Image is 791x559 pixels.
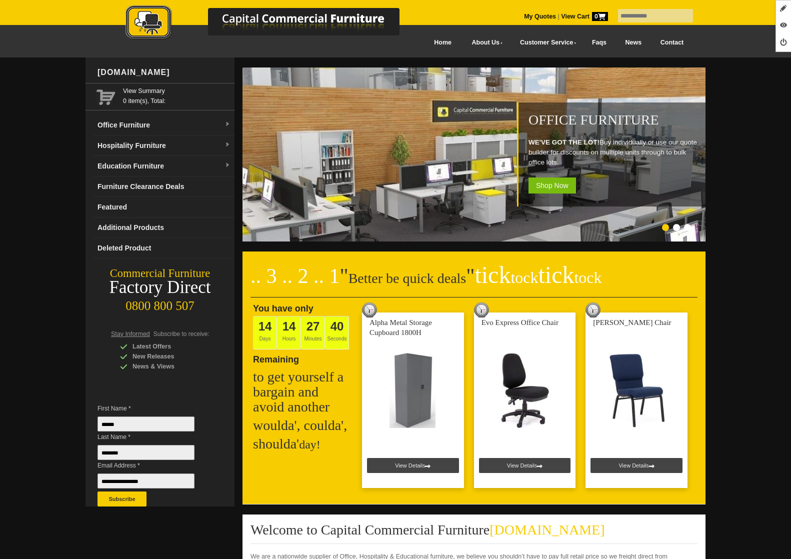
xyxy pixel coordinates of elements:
[224,162,230,168] img: dropdown
[97,460,209,470] span: Email Address *
[98,5,448,41] img: Capital Commercial Furniture Logo
[97,445,194,460] input: Last Name *
[123,86,230,96] a: View Summary
[340,264,348,287] span: "
[120,361,215,371] div: News & Views
[120,351,215,361] div: New Releases
[301,316,325,349] span: Minutes
[528,177,576,193] span: Shop Now
[97,491,146,506] button: Subscribe
[97,473,194,488] input: Email Address *
[97,416,194,431] input: First Name *
[242,236,707,243] a: Office Furniture WE'VE GOT THE LOT!Buy individually or use our quote builder for discounts on mul...
[277,316,301,349] span: Hours
[466,264,601,287] span: "
[585,302,600,317] img: tick tock deal clock
[224,142,230,148] img: dropdown
[306,319,320,333] span: 27
[673,224,680,231] li: Page dot 2
[592,12,608,21] span: 0
[93,115,234,135] a: Office Furnituredropdown
[474,261,601,288] span: tick tick
[250,264,340,287] span: .. 3 .. 2 .. 1
[461,31,509,54] a: About Us
[561,13,608,20] strong: View Cart
[85,280,234,294] div: Factory Direct
[474,302,489,317] img: tick tock deal clock
[93,197,234,217] a: Featured
[85,266,234,280] div: Commercial Furniture
[120,341,215,351] div: Latest Offers
[282,319,296,333] span: 14
[93,135,234,156] a: Hospitality Furnituredropdown
[253,436,353,452] h2: shoulda'
[253,316,277,349] span: Days
[123,86,230,104] span: 0 item(s), Total:
[330,319,344,333] span: 40
[258,319,272,333] span: 14
[528,137,700,167] p: Buy individually or use our quote builder for discounts on multiple units through to bulk office ...
[325,316,349,349] span: Seconds
[153,330,209,337] span: Subscribe to receive:
[93,217,234,238] a: Additional Products
[242,67,707,241] img: Office Furniture
[93,176,234,197] a: Furniture Clearance Deals
[93,57,234,87] div: [DOMAIN_NAME]
[651,31,693,54] a: Contact
[253,303,313,313] span: You have only
[509,31,582,54] a: Customer Service
[253,369,353,414] h2: to get yourself a bargain and avoid another
[528,138,599,146] strong: WE'VE GOT THE LOT!
[93,238,234,258] a: Deleted Product
[253,350,299,364] span: Remaining
[97,403,209,413] span: First Name *
[111,330,150,337] span: Stay Informed
[524,13,556,20] a: My Quotes
[98,5,448,44] a: Capital Commercial Furniture Logo
[250,522,697,544] h2: Welcome to Capital Commercial Furniture
[253,418,353,433] h2: woulda', coulda',
[362,302,377,317] img: tick tock deal clock
[85,294,234,313] div: 0800 800 507
[97,432,209,442] span: Last Name *
[299,438,320,451] span: day!
[510,268,538,286] span: tock
[559,13,608,20] a: View Cart0
[574,268,601,286] span: tock
[582,31,616,54] a: Faqs
[93,156,234,176] a: Education Furnituredropdown
[616,31,651,54] a: News
[684,224,691,231] li: Page dot 3
[224,121,230,127] img: dropdown
[528,112,700,127] h1: Office Furniture
[662,224,669,231] li: Page dot 1
[489,522,604,537] span: [DOMAIN_NAME]
[250,267,697,297] h2: Better be quick deals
